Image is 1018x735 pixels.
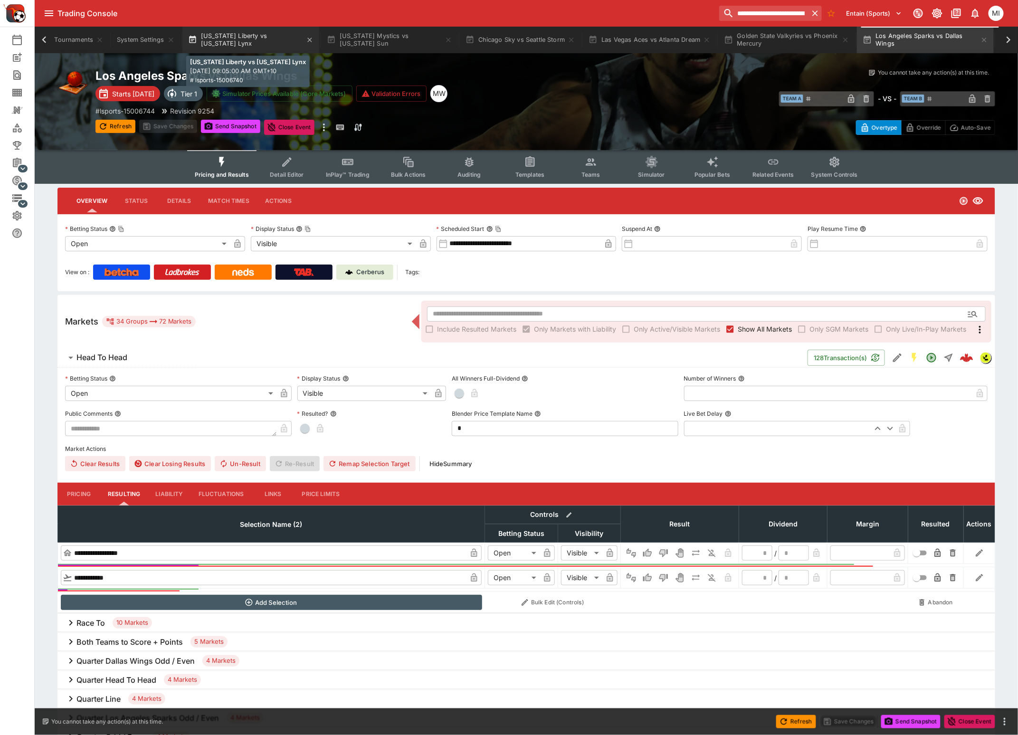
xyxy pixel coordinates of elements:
button: michael.wilczynski [986,3,1007,24]
button: Links [252,483,295,506]
div: Visible [297,386,431,401]
p: Cerberus [357,267,385,277]
button: Chicago Sky vs Seattle Storm [460,27,581,53]
span: Simulator [638,171,665,178]
div: 34 Groups 72 Markets [106,316,192,327]
button: Override [901,120,945,135]
button: Resulted? [330,410,337,417]
button: HideSummary [424,456,478,471]
h6: Race To [76,618,105,628]
button: Eliminated In Play [704,545,720,561]
p: Betting Status [65,225,107,233]
h5: Markets [65,316,98,327]
div: New Event [11,52,38,63]
h6: Quarter Head To Head [76,675,156,685]
button: Win [640,545,655,561]
button: Push [688,545,704,561]
button: Live Bet Delay [725,410,732,417]
div: System Settings [11,210,38,221]
svg: Open [959,196,969,206]
svg: More [974,324,986,335]
p: You cannot take any action(s) at this time. [878,68,989,77]
span: 4 Markets [202,656,239,666]
div: Trading Console [57,9,715,19]
img: Betcha [105,268,139,276]
div: Visible [251,236,416,251]
button: Void [672,570,687,585]
span: Team A [781,95,803,103]
svg: Open [926,352,937,363]
div: Search [11,69,38,81]
button: Pricing [57,483,100,506]
label: Market Actions [65,442,988,456]
button: Connected to PK [910,5,927,22]
button: Toggle light/dark mode [929,5,946,22]
th: Result [621,506,739,542]
div: 8ddae650-e5b6-4dbb-a902-6ce06cc7d8fd [960,351,973,364]
button: Blender Price Template Name [534,410,541,417]
a: 8ddae650-e5b6-4dbb-a902-6ce06cc7d8fd [957,348,976,367]
button: Price Limits [295,483,348,506]
button: Add Selection [61,595,482,610]
span: Popular Bets [695,171,730,178]
img: logo-cerberus--red.svg [960,351,973,364]
div: Open [488,570,540,585]
span: Un-Result [215,456,266,471]
button: Lose [656,545,671,561]
button: Open [923,349,940,366]
p: Starts [DATE] [112,89,154,99]
p: Live Bet Delay [684,410,723,418]
span: Visibility [565,528,614,539]
h6: Both Teams to Score + Points [76,637,183,647]
div: Michael Wilczynski [430,85,447,102]
button: Tournaments [36,27,109,53]
div: Nexus Entities [11,105,38,116]
div: / [774,548,777,558]
button: Number of Winners [738,375,745,382]
span: 4 Markets [128,694,165,704]
button: Send Snapshot [201,120,260,133]
button: Public Comments [114,410,121,417]
div: Help & Support [11,228,38,239]
span: Auditing [457,171,481,178]
span: Show All Markets [738,324,792,334]
div: Event Calendar [11,34,38,46]
div: Categories [11,122,38,134]
p: Resulted? [297,410,328,418]
p: Display Status [297,374,341,382]
button: Abandon [911,595,961,610]
img: Ladbrokes [165,268,200,276]
button: Overview [69,190,115,212]
span: Re-Result [270,456,320,471]
div: Tournaments [11,140,38,151]
p: Display Status [251,225,294,233]
button: Remap Selection Target [323,456,416,471]
button: open drawer [40,5,57,22]
span: Related Events [752,171,794,178]
div: Event type filters [187,150,866,184]
img: TabNZ [294,268,314,276]
h2: Copy To Clipboard [95,68,545,83]
button: Eliminated In Play [704,570,720,585]
svg: Visible [972,195,984,207]
span: Only Active/Visible Markets [634,324,720,334]
div: michael.wilczynski [989,6,1004,21]
th: Resulted [908,506,964,542]
button: more [999,716,1010,727]
div: Visible [561,545,602,561]
img: Neds [232,268,254,276]
button: Copy To Clipboard [495,226,502,232]
img: lsports [980,353,991,363]
div: / [774,573,777,583]
div: Sports Pricing [11,175,38,186]
button: Las Vegas Aces vs Atlanta Dream [583,27,716,53]
button: Display StatusCopy To Clipboard [296,226,303,232]
button: Golden State Valkyries vs Phoenix Mercury [718,27,855,53]
button: All Winners Full-Dividend [522,375,528,382]
button: No Bookmarks [824,6,839,21]
label: Tags: [405,265,419,280]
div: Management [11,157,38,169]
div: Open [65,386,276,401]
p: You cannot take any action(s) at this time. [51,717,163,726]
img: basketball.png [57,68,88,99]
